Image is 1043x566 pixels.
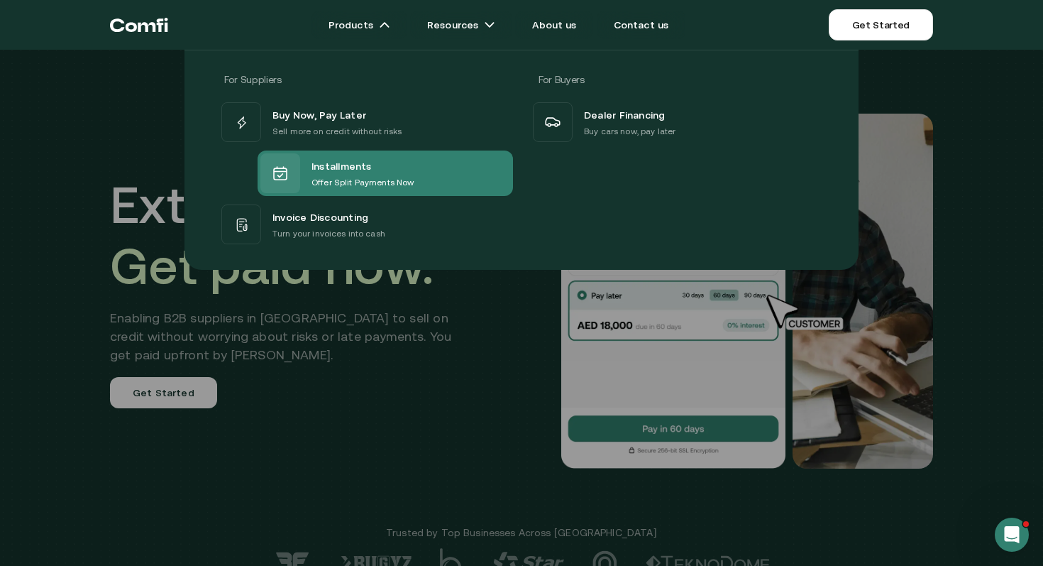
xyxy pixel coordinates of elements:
a: Get Started [829,9,933,40]
iframe: Intercom live chat [995,518,1029,552]
span: For Suppliers [224,74,281,85]
span: Invoice Discounting [272,208,368,227]
span: Dealer Financing [584,106,666,124]
img: arrow icons [379,19,390,31]
a: Dealer FinancingBuy cars now, pay later [530,99,824,145]
a: About us [515,11,593,39]
span: Installments [311,157,372,175]
a: Contact us [597,11,686,39]
a: Return to the top of the Comfi home page [110,4,168,46]
p: Offer Split Payments Now [311,175,414,190]
p: Sell more on credit without risks [272,124,402,138]
span: Buy Now, Pay Later [272,106,366,124]
a: Productsarrow icons [311,11,407,39]
p: Turn your invoices into cash [272,227,385,241]
a: Buy Now, Pay LaterSell more on credit without risks [219,99,513,145]
img: arrow icons [484,19,495,31]
span: For Buyers [539,74,585,85]
a: Resourcesarrow icons [410,11,512,39]
a: Invoice DiscountingTurn your invoices into cash [219,202,513,247]
p: Buy cars now, pay later [584,124,675,138]
a: InstallmentsOffer Split Payments Now [219,145,513,202]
